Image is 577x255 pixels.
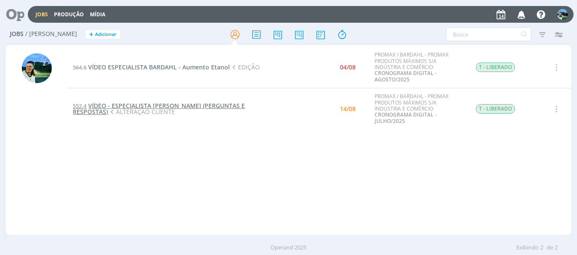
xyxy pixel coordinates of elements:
span: VÍDEO - ESPECIALISTA [PERSON_NAME] (PERGUNTAS E RESPOSTAS) [73,102,245,116]
a: Jobs [36,11,48,18]
span: / [PERSON_NAME] [25,30,77,38]
span: 2 [555,243,558,252]
a: Produção [54,11,84,18]
img: V [22,53,52,83]
input: Busca [446,27,531,41]
span: Exibindo [516,243,538,252]
span: de [547,243,553,252]
div: PROMAX / BARDAHL - PROMAX PRODUTOS MÁXIMOS S/A INDÚSTRIA E COMÉRCIO [375,93,463,124]
button: V [557,7,568,22]
a: CRONOGRAMA DIGITAL - AGOSTO/2025 [375,69,437,83]
span: 564.6 [73,63,86,71]
button: Mídia [87,11,108,18]
button: Jobs [33,11,51,18]
button: +Adicionar [86,30,120,39]
img: V [557,9,568,20]
span: 552.4 [73,102,86,110]
a: CRONOGRAMA DIGITAL - JULHO/2025 [375,111,437,124]
span: Jobs [10,30,24,38]
a: Mídia [90,11,105,18]
span: VÍDEO ESPECIALISTA BARDAHL - Aumento Etanol [88,63,230,71]
button: Produção [51,11,86,18]
span: EDIÇÃO [230,63,259,71]
a: 564.6VÍDEO ESPECIALISTA BARDAHL - Aumento Etanol [73,63,230,71]
div: PROMAX / BARDAHL - PROMAX PRODUTOS MÁXIMOS S/A INDÚSTRIA E COMÉRCIO [375,52,463,83]
div: 04/08 [340,64,356,70]
span: + [89,30,93,39]
span: Adicionar [95,32,116,37]
span: T - LIBERADO [476,104,515,114]
div: 14/08 [340,106,356,112]
a: 552.4VÍDEO - ESPECIALISTA [PERSON_NAME] (PERGUNTAS E RESPOSTAS) [73,102,245,116]
span: ALTERAÇÃO CLIENTE [108,108,175,116]
span: 2 [540,243,543,252]
span: T - LIBERADO [476,63,515,72]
